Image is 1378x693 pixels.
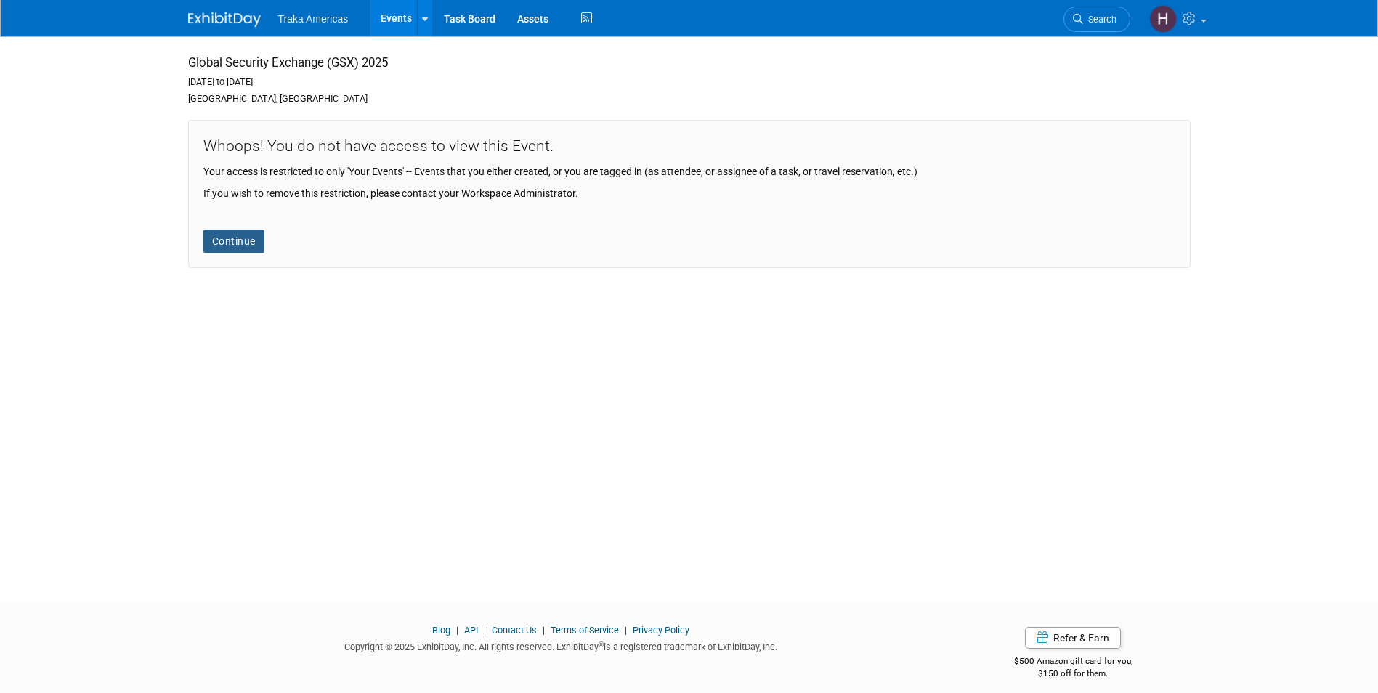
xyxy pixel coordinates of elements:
div: Your access is restricted to only 'Your Events' -- Events that you either created, or you are tag... [203,157,1175,179]
span: Search [1083,14,1116,25]
span: Traka Americas [278,13,349,25]
img: ExhibitDay [188,12,261,27]
a: Search [1063,7,1130,32]
span: | [539,625,548,636]
a: Terms of Service [551,625,619,636]
div: [DATE] to [DATE] [188,72,1191,89]
span: | [480,625,490,636]
div: Copyright © 2025 ExhibitDay, Inc. All rights reserved. ExhibitDay is a registered trademark of Ex... [188,637,935,654]
a: API [464,625,478,636]
a: Privacy Policy [633,625,689,636]
sup: ® [599,641,604,649]
a: Blog [432,625,450,636]
span: | [453,625,462,636]
div: Whoops! You do not have access to view this Event. [203,135,1175,157]
img: Hector Melendez [1149,5,1177,33]
a: Refer & Earn [1025,627,1121,649]
div: If you wish to remove this restriction, please contact your Workspace Administrator. [203,179,1175,200]
div: $500 Amazon gift card for you, [956,646,1191,679]
div: [GEOGRAPHIC_DATA], [GEOGRAPHIC_DATA] [188,89,1191,105]
a: Contact Us [492,625,537,636]
a: Continue [203,230,264,253]
span: | [621,625,631,636]
div: $150 off for them. [956,668,1191,680]
div: Global Security Exchange (GSX) 2025 [188,54,1191,72]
